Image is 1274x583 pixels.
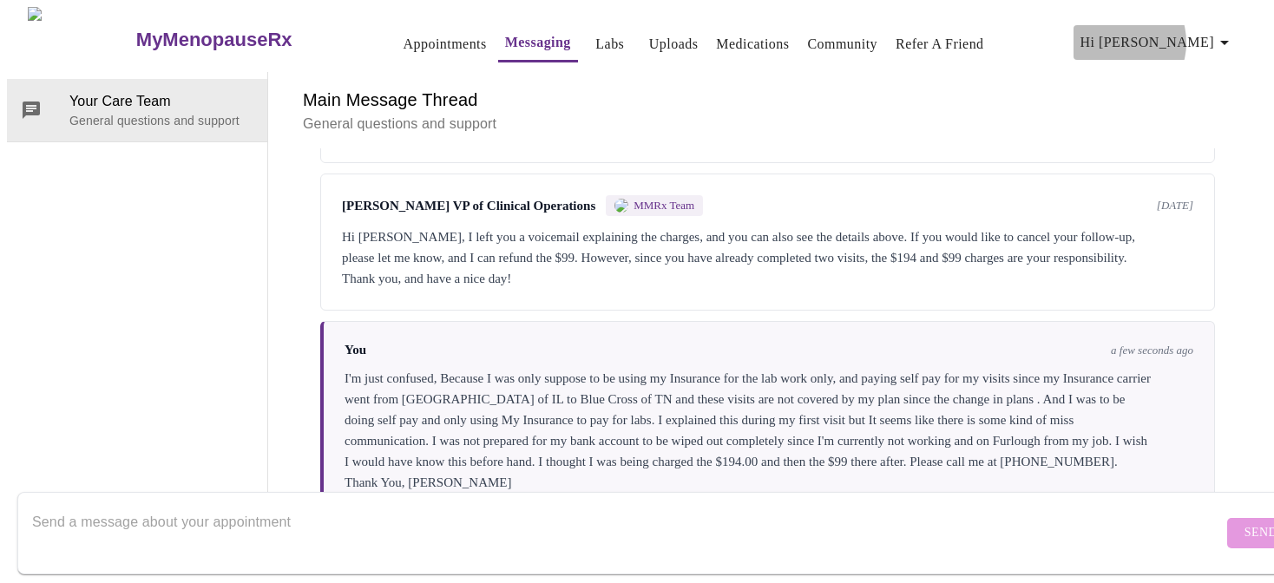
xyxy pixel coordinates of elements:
a: Messaging [505,30,571,55]
span: MMRx Team [634,199,694,213]
button: Refer a Friend [889,27,991,62]
img: MyMenopauseRx Logo [28,7,134,72]
span: [DATE] [1157,199,1193,213]
div: I'm just confused, Because I was only suppose to be using my Insurance for the lab work only, and... [345,368,1193,493]
button: Messaging [498,25,578,62]
a: Medications [716,32,789,56]
h6: Main Message Thread [303,86,1232,114]
a: Refer a Friend [896,32,984,56]
span: [PERSON_NAME] VP of Clinical Operations [342,199,595,213]
span: Hi [PERSON_NAME] [1080,30,1235,55]
p: General questions and support [69,112,253,129]
span: a few seconds ago [1111,344,1193,357]
button: Labs [582,27,638,62]
textarea: Send a message about your appointment [32,505,1223,560]
button: Uploads [642,27,706,62]
div: Your Care TeamGeneral questions and support [7,79,267,141]
button: Hi [PERSON_NAME] [1074,25,1242,60]
img: MMRX [614,199,628,213]
a: Appointments [404,32,487,56]
div: Hi [PERSON_NAME], I left you a voicemail explaining the charges, and you can also see the details... [342,226,1193,289]
h3: MyMenopauseRx [136,29,292,51]
button: Community [800,27,884,62]
a: Uploads [649,32,699,56]
button: Appointments [397,27,494,62]
p: General questions and support [303,114,1232,134]
button: Medications [709,27,796,62]
span: Your Care Team [69,91,253,112]
a: Community [807,32,877,56]
span: You [345,343,366,357]
a: Labs [595,32,624,56]
a: MyMenopauseRx [134,10,361,70]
